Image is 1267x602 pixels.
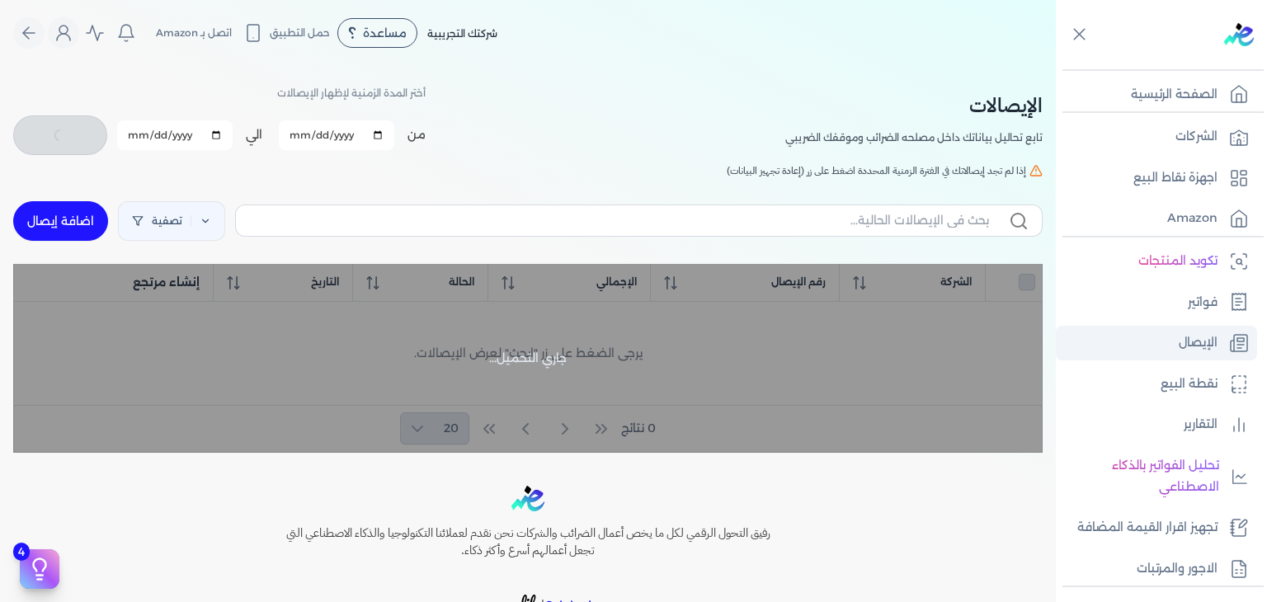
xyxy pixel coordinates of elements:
a: تصفية [118,201,225,241]
label: الي [246,126,262,143]
p: الشركات [1175,126,1218,148]
span: حمل التطبيق [270,26,330,40]
span: شركتك التجريبية [427,27,497,40]
span: 4 [13,543,30,561]
a: الإيصال [1056,326,1257,360]
p: نقطة البيع [1161,374,1218,395]
p: تحليل الفواتير بالذكاء الاصطناعي [1064,455,1219,497]
div: جاري التحميل... [13,264,1043,453]
p: الصفحة الرئيسية [1131,84,1218,106]
p: الاجور والمرتبات [1137,558,1218,580]
button: حمل التطبيق [239,19,334,47]
p: اجهزة نقاط البيع [1133,167,1218,189]
span: إذا لم تجد إيصالاتك في الفترة الزمنية المحددة اضغط على زر (إعادة تجهيز البيانات) [727,163,1026,178]
a: فواتير [1056,285,1257,320]
button: اتصل بـ Amazon [145,21,236,45]
a: الصفحة الرئيسية [1056,78,1257,112]
button: 4 [20,549,59,589]
p: Amazon [1167,208,1218,229]
label: من [407,126,426,143]
p: تابع تحاليل بياناتك داخل مصلحه الضرائب وموقفك الضريبي [785,127,1043,148]
p: أختر المدة الزمنية لإظهار الإيصالات [277,82,426,104]
img: logo [1224,23,1254,46]
span: اتصل بـ Amazon [156,26,232,40]
p: تكويد المنتجات [1138,251,1218,272]
h2: الإيصالات [785,91,1043,120]
a: الاجور والمرتبات [1056,552,1257,586]
a: اجهزة نقاط البيع [1056,161,1257,195]
div: مساعدة [337,18,417,48]
span: مساعدة [363,27,407,39]
a: الشركات [1056,120,1257,154]
a: اضافة إيصال [13,201,108,241]
h6: رفيق التحول الرقمي لكل ما يخص أعمال الضرائب والشركات نحن نقدم لعملائنا التكنولوجيا والذكاء الاصطن... [251,524,805,560]
a: نقطة البيع [1056,367,1257,402]
img: logo [511,486,544,511]
a: تجهيز اقرار القيمة المضافة [1056,510,1257,545]
a: تحليل الفواتير بالذكاء الاصطناعي [1056,449,1257,504]
a: التقارير [1056,407,1257,442]
a: تكويد المنتجات [1056,244,1257,279]
p: تجهيز اقرار القيمة المضافة [1077,517,1218,539]
p: فواتير [1188,292,1218,313]
input: بحث في الإيصالات الحالية... [249,212,989,229]
a: Amazon [1056,201,1257,236]
p: التقارير [1184,414,1218,435]
p: الإيصال [1179,332,1218,354]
